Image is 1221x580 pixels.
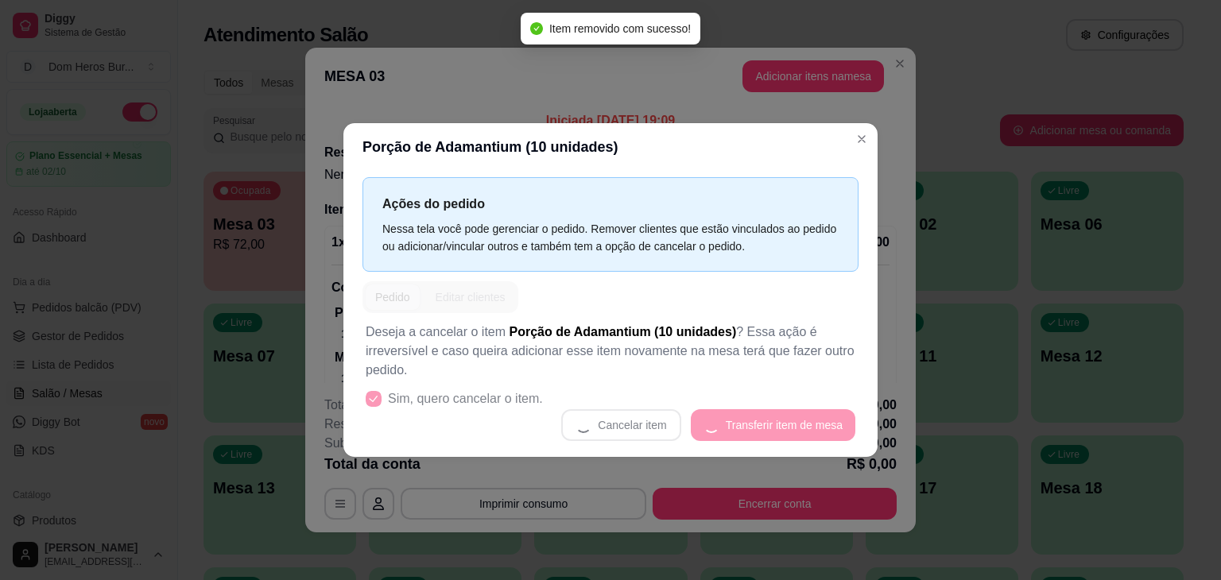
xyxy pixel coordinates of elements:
span: Item removido com sucesso! [549,22,691,35]
span: check-circle [530,22,543,35]
button: Close [849,126,874,152]
p: Deseja a cancelar o item ? Essa ação é irreversível e caso queira adicionar esse item novamente n... [366,323,855,380]
header: Porção de Adamantium (10 unidades) [343,123,878,171]
span: Porção de Adamantium (10 unidades) [510,325,737,338]
p: Ações do pedido [382,194,839,214]
div: Nessa tela você pode gerenciar o pedido. Remover clientes que estão vinculados ao pedido ou adici... [382,220,839,255]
